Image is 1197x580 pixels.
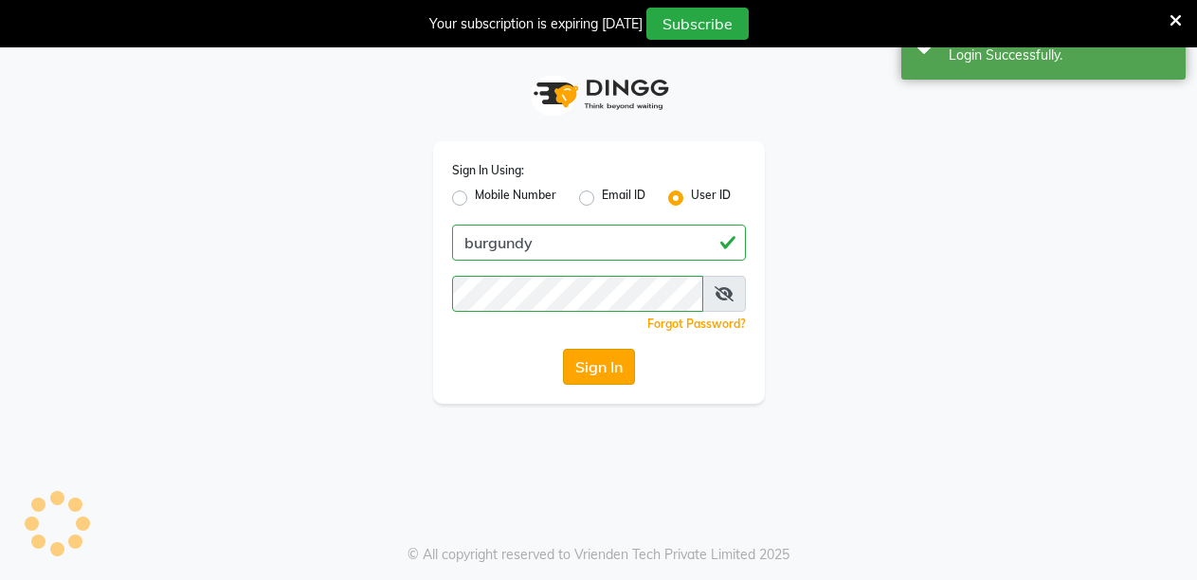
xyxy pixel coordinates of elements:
[563,349,635,385] button: Sign In
[602,187,645,209] label: Email ID
[475,187,556,209] label: Mobile Number
[452,276,703,312] input: Username
[691,187,731,209] label: User ID
[429,14,643,34] div: Your subscription is expiring [DATE]
[452,225,746,261] input: Username
[523,66,675,122] img: logo1.svg
[647,317,746,331] a: Forgot Password?
[949,45,1171,65] div: Login Successfully.
[452,162,524,179] label: Sign In Using:
[646,8,749,40] button: Subscribe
